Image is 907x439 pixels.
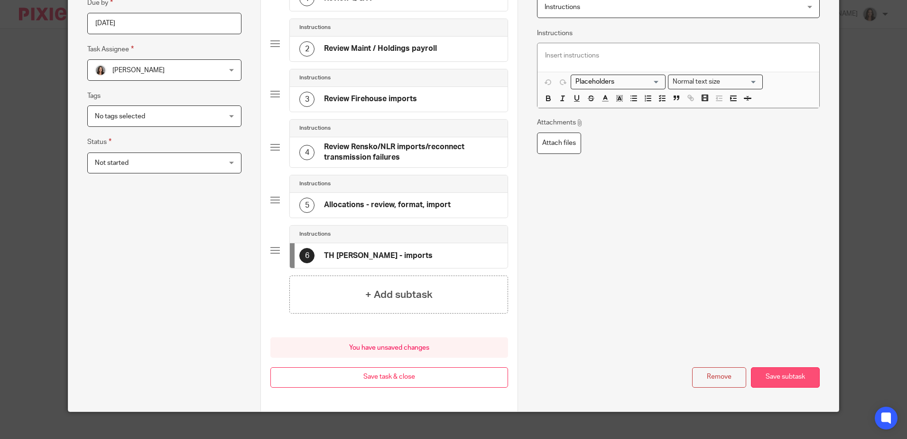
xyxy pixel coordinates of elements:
h4: Instructions [299,230,331,238]
span: [PERSON_NAME] [112,67,165,74]
span: Normal text size [670,77,722,87]
span: Not started [95,160,129,166]
h4: Instructions [299,24,331,31]
label: Task Assignee [87,44,134,55]
label: Attach files [537,133,581,154]
div: 5 [299,198,315,213]
h4: Instructions [299,180,331,188]
label: Status [87,136,111,147]
p: Attachments [537,118,583,127]
label: Tags [87,91,101,101]
h4: TH [PERSON_NAME] - imports [324,251,433,261]
input: Search for option [723,77,757,87]
label: Instructions [537,29,573,38]
input: Pick a date [87,13,241,34]
h4: Instructions [299,74,331,82]
img: headshot%20-%20work.jpg [95,65,106,76]
h4: Review Rensko/NLR imports/reconnect transmission failures [324,142,498,162]
h4: Review Maint / Holdings payroll [324,44,437,54]
button: Save task & close [270,367,508,388]
h4: Instructions [299,124,331,132]
div: Search for option [668,75,763,89]
input: Search for option [572,77,660,87]
span: Instructions [545,4,580,10]
div: Text styles [668,75,763,89]
h4: Allocations - review, format, import [324,200,451,210]
span: No tags selected [95,113,145,120]
div: Search for option [571,75,666,89]
div: You have unsaved changes [270,337,508,358]
button: Save subtask [751,367,820,388]
button: Remove [692,367,746,388]
div: 3 [299,92,315,107]
div: Placeholders [571,75,666,89]
h4: + Add subtask [365,287,433,302]
div: 2 [299,41,315,57]
div: 6 [299,248,315,263]
h4: Review Firehouse imports [324,94,417,104]
div: 4 [299,145,315,160]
